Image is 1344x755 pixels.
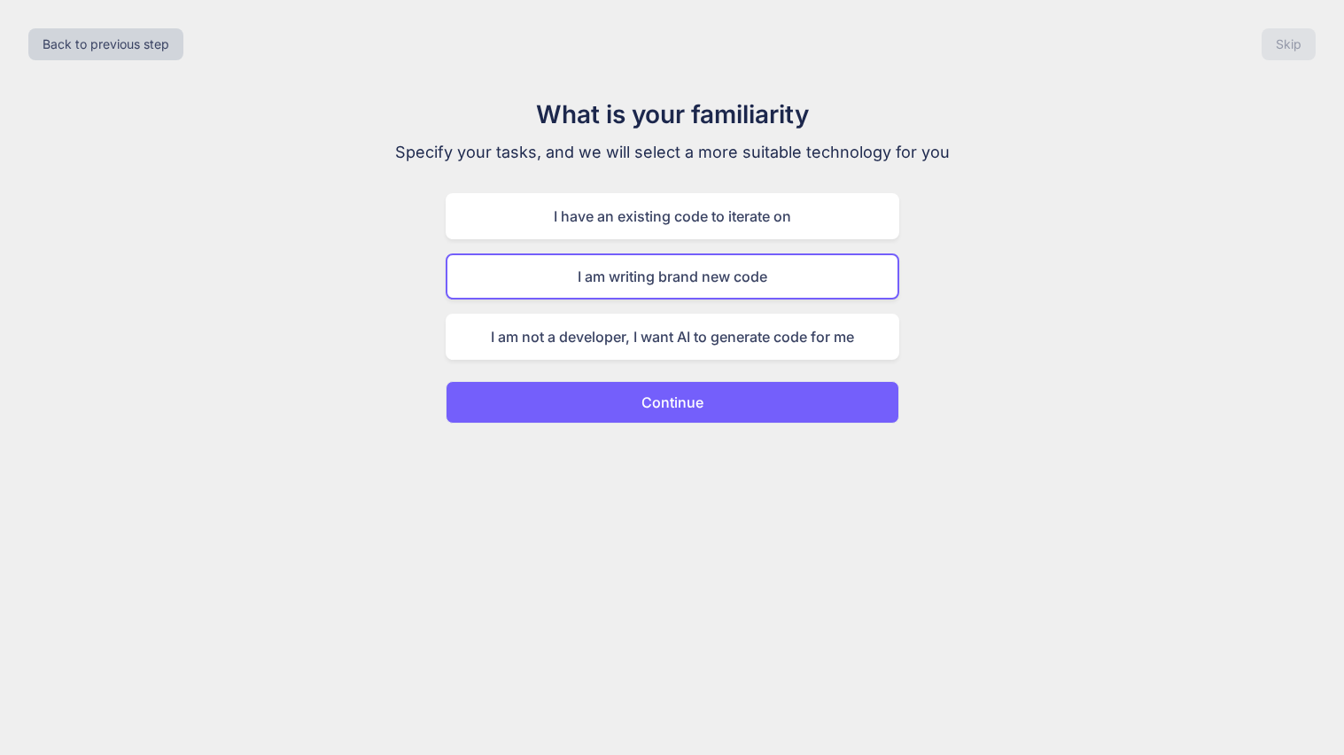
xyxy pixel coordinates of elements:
button: Skip [1262,28,1316,60]
div: I am not a developer, I want AI to generate code for me [446,314,899,360]
h1: What is your familiarity [375,96,970,133]
p: Continue [641,392,703,413]
button: Continue [446,381,899,424]
div: I have an existing code to iterate on [446,193,899,239]
button: Back to previous step [28,28,183,60]
div: I am writing brand new code [446,253,899,300]
p: Specify your tasks, and we will select a more suitable technology for you [375,140,970,165]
